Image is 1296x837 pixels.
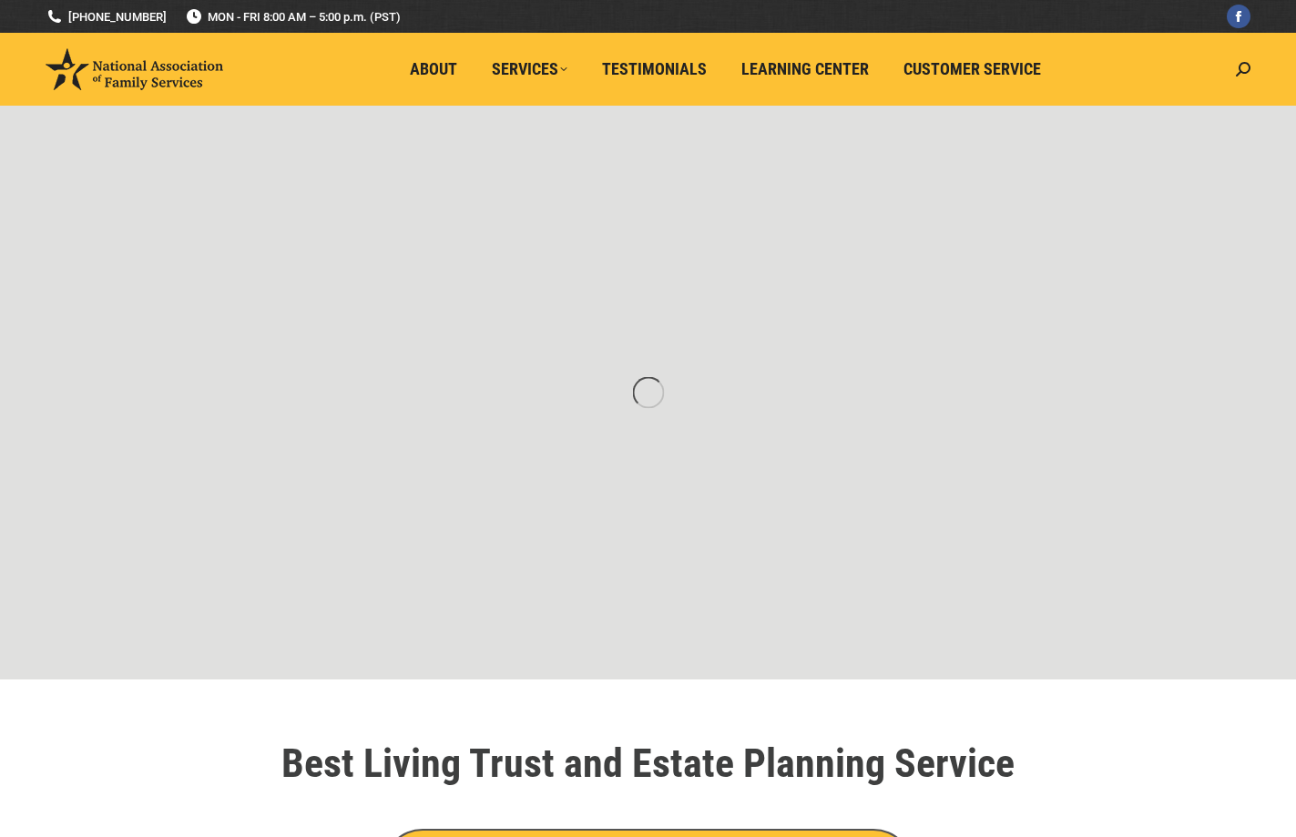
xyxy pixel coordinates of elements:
[741,59,869,79] span: Learning Center
[903,59,1041,79] span: Customer Service
[138,743,1158,783] h1: Best Living Trust and Estate Planning Service
[891,52,1054,87] a: Customer Service
[602,59,707,79] span: Testimonials
[729,52,882,87] a: Learning Center
[589,52,719,87] a: Testimonials
[185,8,401,26] span: MON - FRI 8:00 AM – 5:00 p.m. (PST)
[46,48,223,90] img: National Association of Family Services
[1227,5,1250,28] a: Facebook page opens in new window
[46,8,167,26] a: [PHONE_NUMBER]
[492,59,567,79] span: Services
[410,59,457,79] span: About
[397,52,470,87] a: About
